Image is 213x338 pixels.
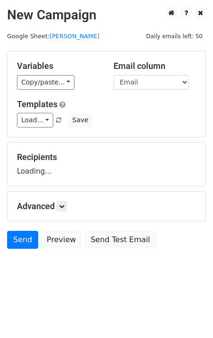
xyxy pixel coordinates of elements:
[143,31,206,42] span: Daily emails left: 50
[68,113,92,127] button: Save
[41,231,82,249] a: Preview
[17,152,196,162] h5: Recipients
[17,113,53,127] a: Load...
[17,61,99,71] h5: Variables
[114,61,196,71] h5: Email column
[7,7,206,23] h2: New Campaign
[7,231,38,249] a: Send
[7,33,99,40] small: Google Sheet:
[17,201,196,211] h5: Advanced
[17,99,57,109] a: Templates
[17,152,196,177] div: Loading...
[84,231,156,249] a: Send Test Email
[17,75,74,90] a: Copy/paste...
[143,33,206,40] a: Daily emails left: 50
[49,33,99,40] a: [PERSON_NAME]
